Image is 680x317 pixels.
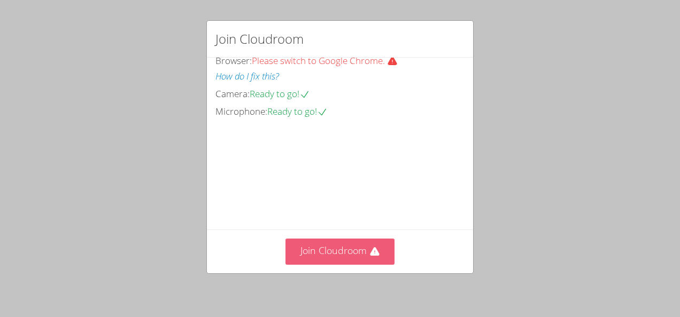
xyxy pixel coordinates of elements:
span: Please switch to Google Chrome. [252,54,402,67]
span: Ready to go! [250,88,310,100]
span: Microphone: [215,105,267,117]
span: Ready to go! [267,105,328,117]
button: How do I fix this? [215,69,279,84]
h2: Join Cloudroom [215,29,304,49]
span: Browser: [215,54,252,67]
span: Camera: [215,88,250,100]
button: Join Cloudroom [285,239,395,265]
